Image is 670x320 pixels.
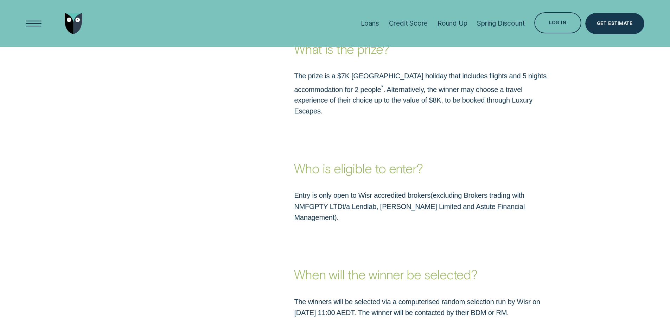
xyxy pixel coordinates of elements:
[389,19,428,27] div: Credit Score
[314,203,328,210] span: P T Y
[330,203,343,210] span: L T D
[534,12,581,33] button: Log in
[438,19,467,27] div: Round Up
[430,191,433,199] span: (
[330,203,343,210] span: LTD
[65,13,82,34] img: Wisr
[477,19,524,27] div: Spring Discount
[294,160,423,176] strong: Who is eligible to enter?
[294,71,555,117] p: The prize is a $7K [GEOGRAPHIC_DATA] holiday that includes flights and 5 nights accommodation for...
[294,190,555,223] p: Entry is only open to Wisr accredited brokers excluding Brokers trading with NMFG t/a Lendlab, [P...
[294,266,477,282] strong: When will the winner be selected?
[294,296,555,318] p: The winners will be selected via a computerised random selection run by Wisr on [DATE] 11:00 AEDT...
[334,214,337,221] span: )
[585,13,644,34] a: Get Estimate
[361,19,379,27] div: Loans
[23,13,44,34] button: Open Menu
[294,41,389,56] strong: What is the prize?
[314,203,328,210] span: PTY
